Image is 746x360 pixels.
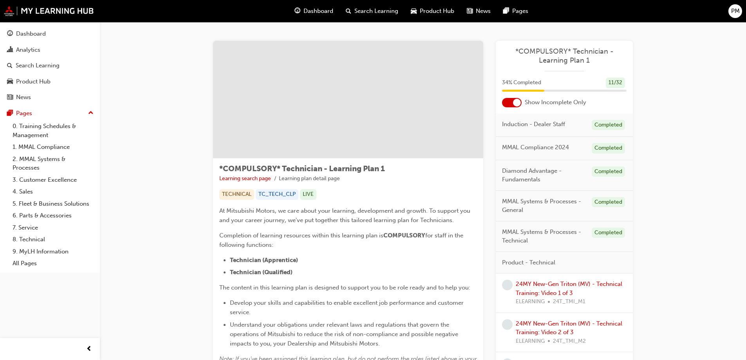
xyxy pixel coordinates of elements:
[502,228,585,245] span: MMAL Systems & Processes - Technical
[9,257,97,270] a: All Pages
[405,3,461,19] a: car-iconProduct Hub
[502,143,569,152] span: MMAL Compliance 2024
[219,207,472,224] span: At Mitsubishi Motors, we care about your learning, development and growth. To support you and you...
[502,166,585,184] span: Diamond Advantage - Fundamentals
[219,175,271,182] a: Learning search page
[3,90,97,105] a: News
[340,3,405,19] a: search-iconSearch Learning
[219,232,465,248] span: for staff in the following functions:
[606,78,625,88] div: 11 / 32
[3,25,97,106] button: DashboardAnalyticsSearch LearningProduct HubNews
[7,62,13,69] span: search-icon
[592,120,625,130] div: Completed
[516,320,622,336] a: 24MY New-Gen Triton (MV) - Technical Training: Video 2 of 3
[592,197,625,208] div: Completed
[461,3,497,19] a: news-iconNews
[86,344,92,354] span: prev-icon
[16,93,31,102] div: News
[592,228,625,238] div: Completed
[256,189,298,200] div: TC_TECH_CLP
[512,7,528,16] span: Pages
[476,7,491,16] span: News
[219,284,470,291] span: The content in this learning plan is designed to support you to be role ready and to help you:
[592,166,625,177] div: Completed
[3,74,97,89] a: Product Hub
[420,7,454,16] span: Product Hub
[553,337,586,346] span: 24T_TMI_M2
[502,258,555,267] span: Product - Technical
[9,210,97,222] a: 6. Parts & Accessories
[9,233,97,246] a: 8. Technical
[502,197,585,215] span: MMAL Systems & Processes - General
[16,45,40,54] div: Analytics
[3,58,97,73] a: Search Learning
[230,299,465,316] span: Develop your skills and capabilities to enable excellent job performance and customer service.
[7,31,13,38] span: guage-icon
[9,246,97,258] a: 9. MyLH Information
[502,319,513,330] span: learningRecordVerb_NONE-icon
[16,29,46,38] div: Dashboard
[230,269,293,276] span: Technician (Qualified)
[346,6,351,16] span: search-icon
[525,98,586,107] span: Show Incomplete Only
[7,47,13,54] span: chart-icon
[354,7,398,16] span: Search Learning
[503,6,509,16] span: pages-icon
[516,337,545,346] span: ELEARNING
[7,78,13,85] span: car-icon
[502,78,541,87] span: 34 % Completed
[502,120,565,129] span: Induction - Dealer Staff
[230,257,298,264] span: Technician (Apprentice)
[467,6,473,16] span: news-icon
[3,27,97,41] a: Dashboard
[219,164,385,173] span: *COMPULSORY* Technician - Learning Plan 1
[411,6,417,16] span: car-icon
[9,174,97,186] a: 3. Customer Excellence
[9,186,97,198] a: 4. Sales
[728,4,742,18] button: PM
[279,174,340,183] li: Learning plan detail page
[3,106,97,121] button: Pages
[7,94,13,101] span: news-icon
[9,153,97,174] a: 2. MMAL Systems & Processes
[219,232,383,239] span: Completion of learning resources within this learning plan is
[553,297,585,306] span: 24T_TMI_M1
[9,120,97,141] a: 0. Training Schedules & Management
[4,6,94,16] img: mmal
[303,7,333,16] span: Dashboard
[731,7,740,16] span: PM
[502,280,513,290] span: learningRecordVerb_NONE-icon
[88,108,94,118] span: up-icon
[502,47,627,65] a: *COMPULSORY* Technician - Learning Plan 1
[497,3,535,19] a: pages-iconPages
[7,110,13,117] span: pages-icon
[9,141,97,153] a: 1. MMAL Compliance
[3,43,97,57] a: Analytics
[383,232,425,239] span: COMPULSORY
[16,109,32,118] div: Pages
[9,198,97,210] a: 5. Fleet & Business Solutions
[16,61,60,70] div: Search Learning
[300,189,316,200] div: LIVE
[592,143,625,154] div: Completed
[16,77,51,86] div: Product Hub
[288,3,340,19] a: guage-iconDashboard
[516,297,545,306] span: ELEARNING
[9,222,97,234] a: 7. Service
[294,6,300,16] span: guage-icon
[219,189,254,200] div: TECHNICAL
[516,280,622,297] a: 24MY New-Gen Triton (MV) - Technical Training: Video 1 of 3
[230,321,460,347] span: Understand your obligations under relevant laws and regulations that govern the operations of Mit...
